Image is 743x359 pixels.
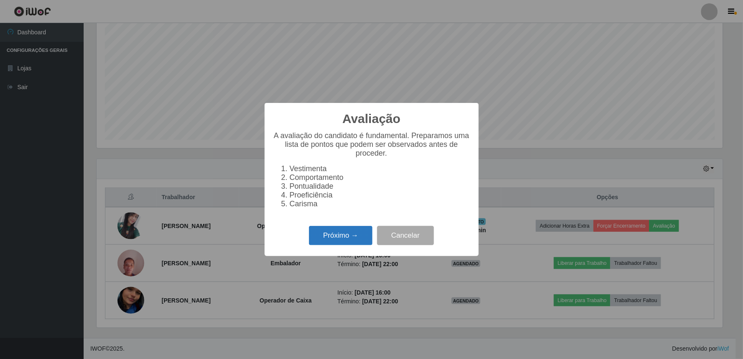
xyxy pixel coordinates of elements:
p: A avaliação do candidato é fundamental. Preparamos uma lista de pontos que podem ser observados a... [273,131,470,158]
button: Cancelar [377,226,434,246]
li: Vestimenta [290,164,470,173]
li: Pontualidade [290,182,470,191]
li: Proeficiência [290,191,470,200]
li: Comportamento [290,173,470,182]
li: Carisma [290,200,470,208]
h2: Avaliação [342,111,401,126]
button: Próximo → [309,226,373,246]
